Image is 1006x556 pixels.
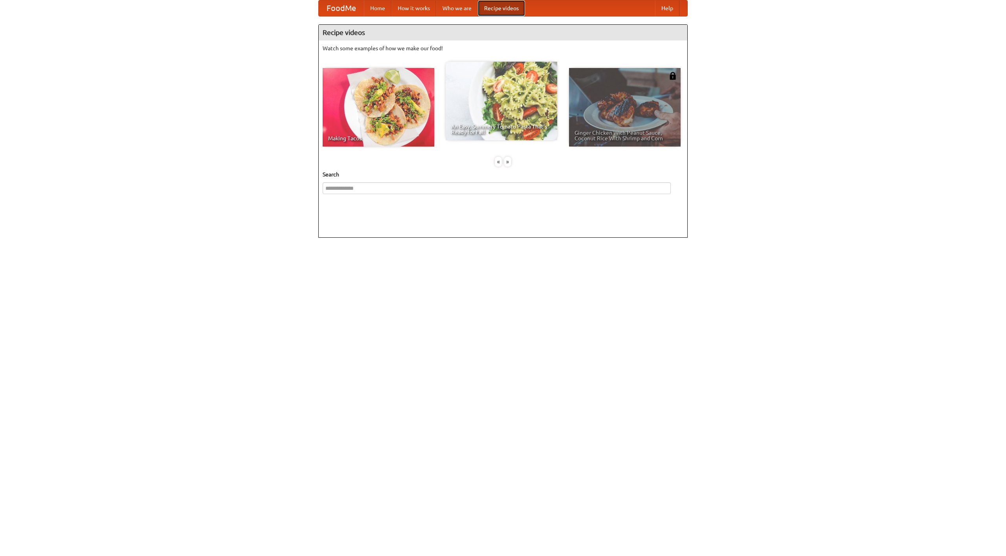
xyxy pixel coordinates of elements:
a: Help [655,0,679,16]
a: FoodMe [319,0,364,16]
a: An Easy, Summery Tomato Pasta That's Ready for Fall [446,62,557,140]
a: How it works [391,0,436,16]
h4: Recipe videos [319,25,687,40]
div: « [495,157,502,167]
span: Making Tacos [328,136,429,141]
p: Watch some examples of how we make our food! [323,44,683,52]
a: Making Tacos [323,68,434,147]
img: 483408.png [669,72,677,80]
div: » [504,157,511,167]
a: Who we are [436,0,478,16]
a: Recipe videos [478,0,525,16]
h5: Search [323,171,683,178]
span: An Easy, Summery Tomato Pasta That's Ready for Fall [451,124,552,135]
a: Home [364,0,391,16]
